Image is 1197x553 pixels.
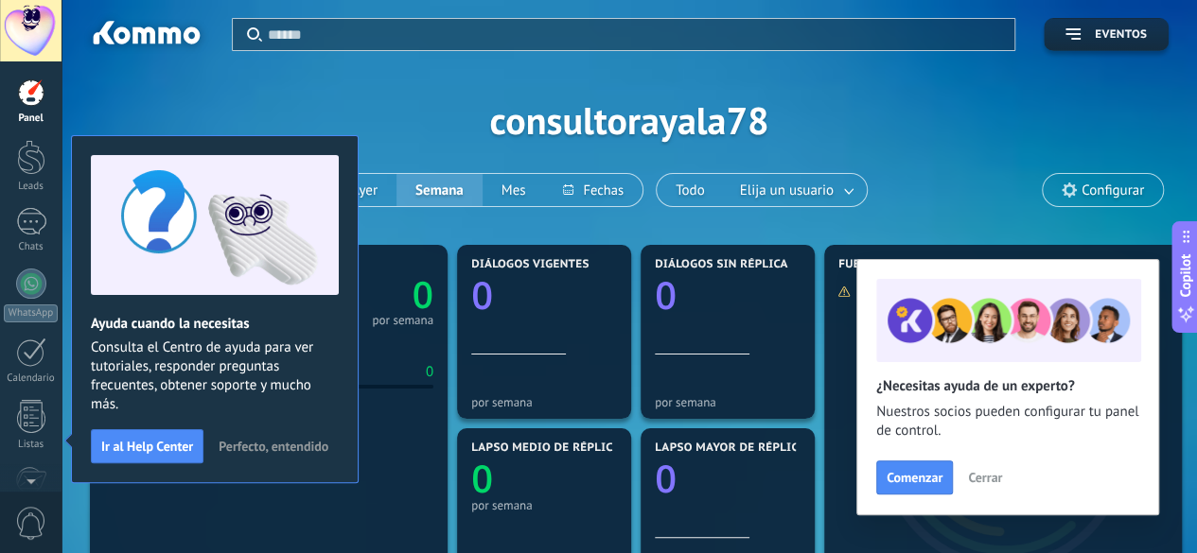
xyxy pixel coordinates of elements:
button: Perfecto, entendido [210,432,337,460]
span: Lapso mayor de réplica [655,441,805,455]
h2: Ayuda cuando la necesitas [91,315,339,333]
span: Diálogos vigentes [471,258,590,271]
div: WhatsApp [4,304,58,322]
text: 0 [471,452,493,504]
button: Fechas [544,174,642,206]
div: Panel [4,112,59,125]
span: Fuentes de leads [838,258,948,271]
div: por semana [372,316,433,325]
text: 0 [413,269,433,320]
div: por semana [471,395,617,409]
button: Cerrar [959,463,1011,492]
text: 0 [471,268,493,320]
button: Ayer [332,174,396,206]
span: Diálogos sin réplica [655,258,788,271]
span: Elija un usuario [736,178,837,203]
button: Ir al Help Center [91,429,203,463]
div: por semana [471,498,617,512]
span: Consulta el Centro de ayuda para ver tutoriales, responder preguntas frecuentes, obtener soporte ... [91,338,339,414]
div: por semana [655,395,801,409]
button: Semana [396,174,483,206]
span: Configurar [1082,182,1144,199]
span: Cerrar [968,471,1002,484]
button: Todo [657,174,724,206]
button: Mes [483,174,545,206]
div: 0 [426,363,433,381]
span: Ir al Help Center [101,440,193,453]
div: Listas [4,439,59,451]
text: 0 [655,452,677,504]
button: Elija un usuario [724,174,867,206]
div: Chats [4,241,59,253]
span: Copilot [1176,253,1195,297]
div: No hay suficientes datos para mostrar [837,284,1067,300]
h2: ¿Necesitas ayuda de un experto? [876,377,1139,395]
span: Eventos [1095,28,1147,42]
button: Eventos [1044,18,1169,51]
div: Calendario [4,372,59,385]
span: Nuestros socios pueden configurar tu panel de control. [876,403,1139,441]
text: 0 [655,268,677,320]
span: Perfecto, entendido [219,440,328,453]
button: Comenzar [876,460,953,494]
div: Leads [4,181,59,193]
span: Comenzar [887,471,942,484]
span: Lapso medio de réplica [471,441,621,455]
